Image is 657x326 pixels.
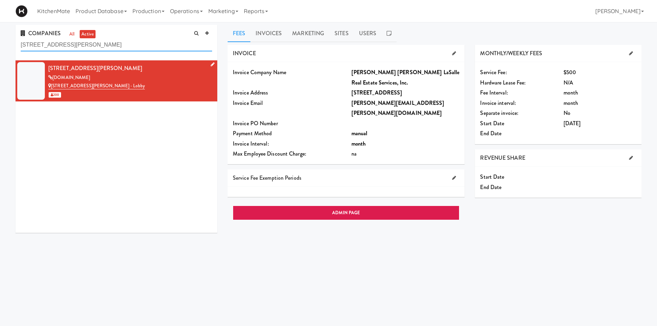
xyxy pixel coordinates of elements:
[564,89,578,97] span: month
[480,68,507,76] span: Service Fee:
[49,92,61,98] span: 200
[233,129,272,137] span: Payment Method
[16,60,217,101] li: [STREET_ADDRESS][PERSON_NAME][DOMAIN_NAME][STREET_ADDRESS][PERSON_NAME] - Lobby 200
[233,150,306,158] span: Max Employee Discount Charge:
[480,109,518,117] span: Separate invoice:
[480,183,501,191] span: End Date
[564,79,573,87] span: N/A
[233,119,278,127] span: Invoice PO Number
[233,49,256,57] span: INVOICE
[480,89,508,97] span: Fee Interval:
[480,119,504,127] span: Start Date
[48,82,145,89] a: [STREET_ADDRESS][PERSON_NAME] - Lobby
[354,25,382,42] a: Users
[68,30,76,39] a: all
[233,99,263,107] span: Invoice Email
[233,68,286,76] span: Invoice Company Name
[233,89,268,97] span: Invoice Address
[48,63,212,73] div: [STREET_ADDRESS][PERSON_NAME]
[480,154,525,162] span: REVENUE SHARE
[351,140,366,148] b: month
[233,206,459,220] a: ADMIN PAGE
[228,25,250,42] a: Fees
[21,39,212,51] input: Search company
[48,73,212,82] div: [DOMAIN_NAME]
[564,99,578,107] span: month
[233,174,301,182] span: Service Fee Exemption Periods
[351,129,368,137] b: manual
[480,129,501,137] span: End Date
[233,140,269,148] span: Invoice Interval:
[480,99,516,107] span: Invoice interval:
[287,25,329,42] a: Marketing
[351,68,460,87] b: [PERSON_NAME] [PERSON_NAME] LaSalle Real Estate Services, Inc.
[564,119,581,127] span: [DATE]
[480,79,526,87] span: Hardware Lease Fee:
[80,30,96,39] a: active
[16,5,28,17] img: Micromart
[480,173,504,181] span: Start Date
[564,108,636,118] div: No
[250,25,287,42] a: Invoices
[329,25,354,42] a: Sites
[351,99,445,117] b: [PERSON_NAME][EMAIL_ADDRESS][PERSON_NAME][DOMAIN_NAME]
[351,149,460,159] div: na
[564,68,576,76] span: $500
[21,29,61,37] span: COMPANIES
[351,89,402,97] b: [STREET_ADDRESS]
[480,49,542,57] span: MONTHLY/WEEKLY FEES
